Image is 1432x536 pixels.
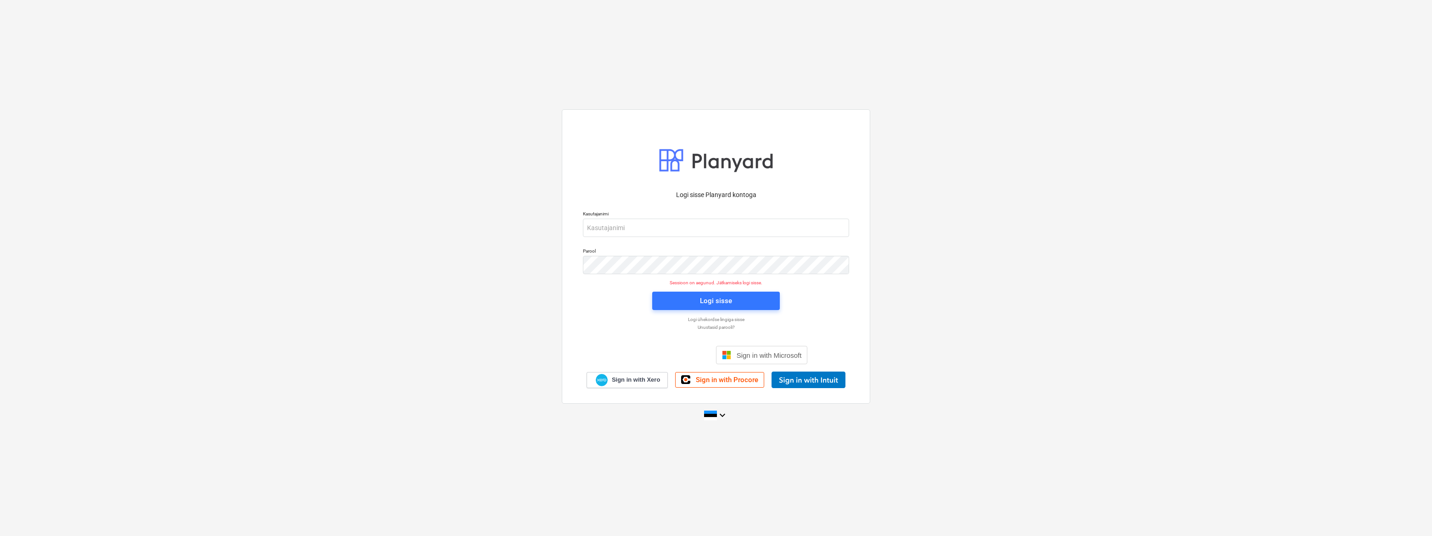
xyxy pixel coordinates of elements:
span: Sign in with Procore [696,376,758,384]
a: Unustasid parooli? [578,324,854,330]
p: Kasutajanimi [583,211,849,219]
p: Logi sisse Planyard kontoga [583,190,849,200]
span: Sign in with Xero [612,376,660,384]
a: Sign in with Xero [587,372,668,388]
img: Microsoft logo [722,350,731,360]
i: keyboard_arrow_down [717,410,728,421]
a: Logi ühekordse lingiga sisse [578,316,854,322]
p: Sessioon on aegunud. Jätkamiseks logi sisse. [577,280,855,286]
iframe: Sign in with Google Button [620,345,713,365]
button: Logi sisse [652,292,780,310]
a: Sign in with Procore [675,372,764,388]
input: Kasutajanimi [583,219,849,237]
span: Sign in with Microsoft [737,351,802,359]
p: Parool [583,248,849,256]
div: Logi sisse [700,295,732,307]
img: Xero logo [596,374,608,386]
